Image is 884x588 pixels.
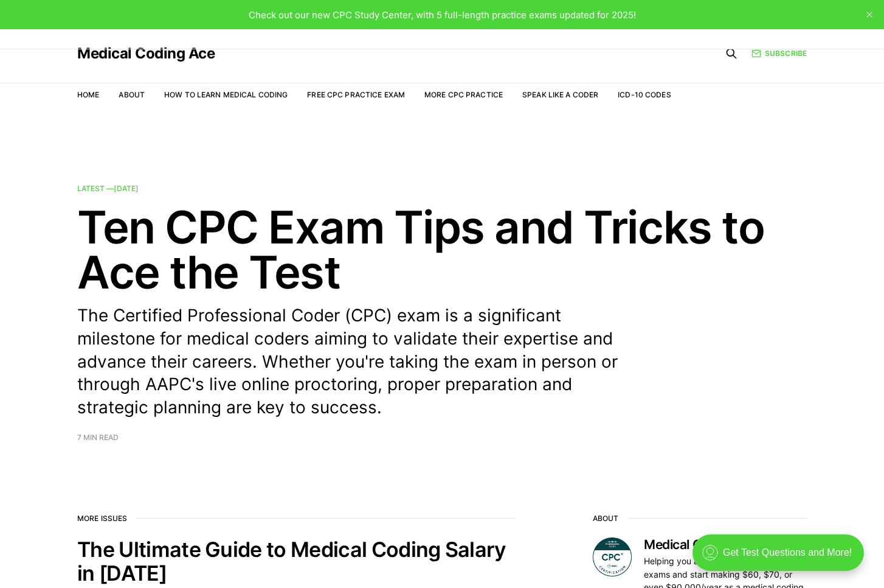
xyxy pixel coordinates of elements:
[307,90,405,99] a: Free CPC Practice Exam
[618,90,671,99] a: ICD-10 Codes
[522,90,598,99] a: Speak Like a Coder
[424,90,503,99] a: More CPC Practice
[77,184,139,193] span: Latest —
[77,205,807,295] h2: Ten CPC Exam Tips and Tricks to Ace the Test
[593,514,807,523] h2: About
[77,46,215,61] a: Medical Coding Ace
[77,537,515,585] h2: The Ultimate Guide to Medical Coding Salary in [DATE]
[77,304,637,419] p: The Certified Professional Coder (CPC) exam is a significant milestone for medical coders aiming ...
[682,528,884,588] iframe: portal-trigger
[751,47,807,59] a: Subscribe
[644,537,807,552] h3: Medical Coding Ace
[77,90,99,99] a: Home
[164,90,288,99] a: How to Learn Medical Coding
[249,9,636,21] span: Check out our new CPC Study Center, with 5 full-length practice exams updated for 2025!
[119,90,145,99] a: About
[77,185,807,441] a: Latest —[DATE] Ten CPC Exam Tips and Tricks to Ace the Test The Certified Professional Coder (CPC...
[593,537,632,576] img: Medical Coding Ace
[860,5,879,24] button: close
[114,184,139,193] time: [DATE]
[77,514,515,523] h2: More issues
[77,434,119,441] span: 7 min read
